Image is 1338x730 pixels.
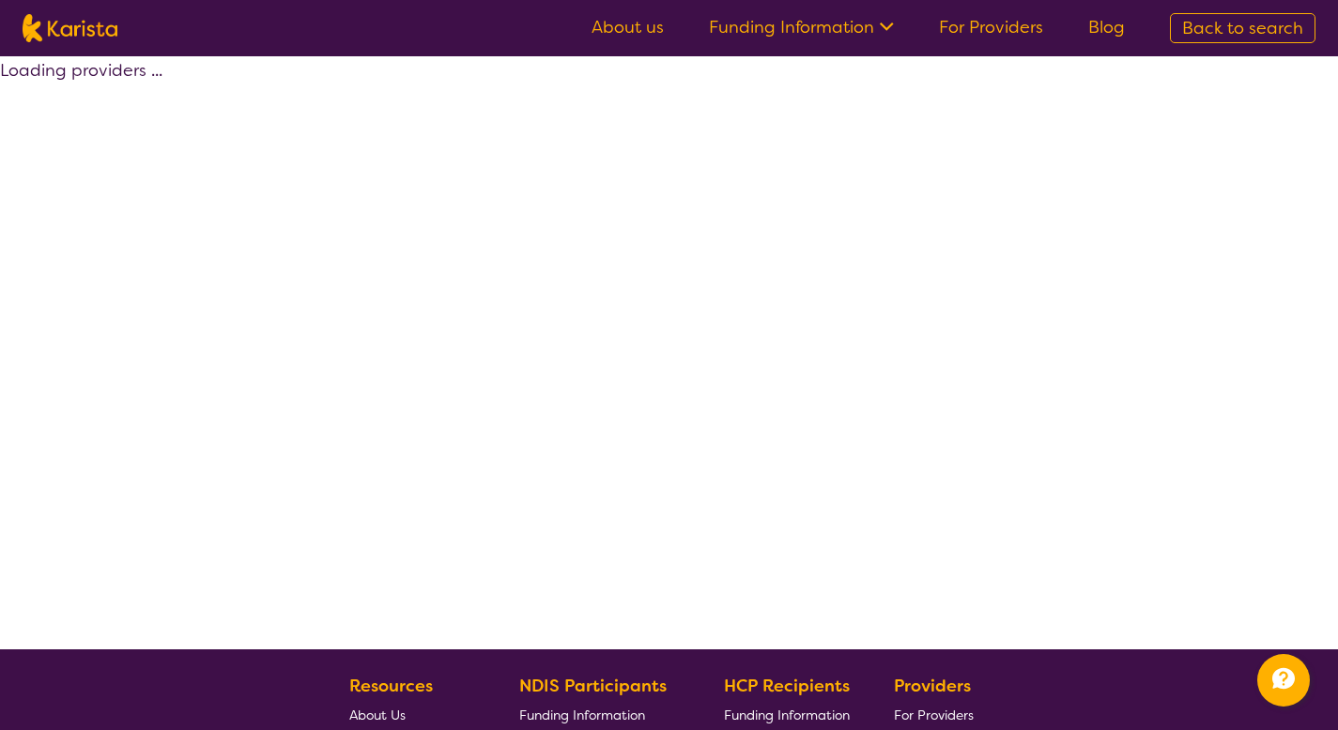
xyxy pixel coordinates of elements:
[724,675,850,697] b: HCP Recipients
[724,707,850,723] span: Funding Information
[519,675,667,697] b: NDIS Participants
[894,675,971,697] b: Providers
[1257,654,1310,707] button: Channel Menu
[939,16,1043,38] a: For Providers
[349,707,406,723] span: About Us
[519,707,645,723] span: Funding Information
[592,16,664,38] a: About us
[894,700,981,729] a: For Providers
[519,700,681,729] a: Funding Information
[709,16,894,38] a: Funding Information
[1088,16,1125,38] a: Blog
[724,700,850,729] a: Funding Information
[1170,13,1315,43] a: Back to search
[894,707,974,723] span: For Providers
[349,675,433,697] b: Resources
[349,700,475,729] a: About Us
[1182,17,1303,39] span: Back to search
[23,14,117,42] img: Karista logo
